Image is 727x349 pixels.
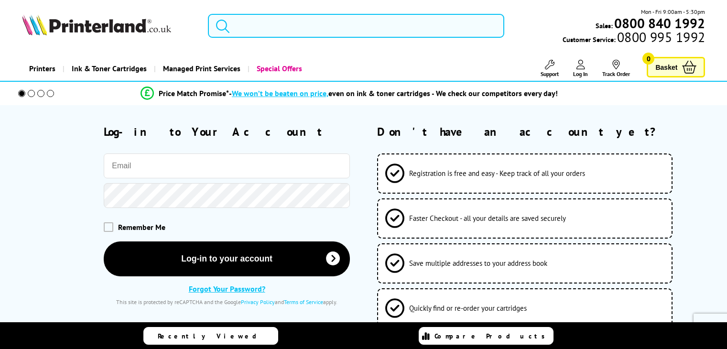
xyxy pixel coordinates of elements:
a: Managed Print Services [154,56,248,81]
span: 0 [642,53,654,65]
span: Log In [573,70,588,77]
a: Terms of Service [284,298,323,305]
a: Forgot Your Password? [189,284,265,294]
span: Save multiple addresses to your address book [409,259,547,268]
span: Quickly find or re-order your cartridges [409,304,527,313]
a: Special Offers [248,56,309,81]
a: Printers [22,56,63,81]
span: We won’t be beaten on price, [232,88,328,98]
a: Support [541,60,559,77]
span: Mon - Fri 9:00am - 5:30pm [641,7,705,16]
span: Registration is free and easy - Keep track of all your orders [409,169,585,178]
span: Customer Service: [563,33,705,44]
div: This site is protected by reCAPTCHA and the Google and apply. [104,298,350,305]
img: Printerland Logo [22,14,171,35]
span: Basket [655,61,677,74]
h2: Log-in to Your Account [104,124,350,139]
a: Log In [573,60,588,77]
span: Faster Checkout - all your details are saved securely [409,214,566,223]
span: 0800 995 1992 [616,33,705,42]
a: Basket 0 [647,57,705,77]
span: Support [541,70,559,77]
a: Recently Viewed [143,327,278,345]
a: Privacy Policy [241,298,275,305]
span: Remember Me [118,222,165,232]
a: Compare Products [419,327,553,345]
button: Log-in to your account [104,241,350,276]
h2: Don't have an account yet? [377,124,705,139]
a: Track Order [602,60,630,77]
span: Ink & Toner Cartridges [72,56,147,81]
div: - even on ink & toner cartridges - We check our competitors every day! [229,88,558,98]
span: Recently Viewed [158,332,266,340]
span: Price Match Promise* [159,88,229,98]
span: Compare Products [434,332,550,340]
b: 0800 840 1992 [614,14,705,32]
span: Sales: [596,21,613,30]
li: modal_Promise [5,85,694,102]
a: 0800 840 1992 [613,19,705,28]
input: Email [104,153,350,178]
a: Printerland Logo [22,14,196,37]
a: Ink & Toner Cartridges [63,56,154,81]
